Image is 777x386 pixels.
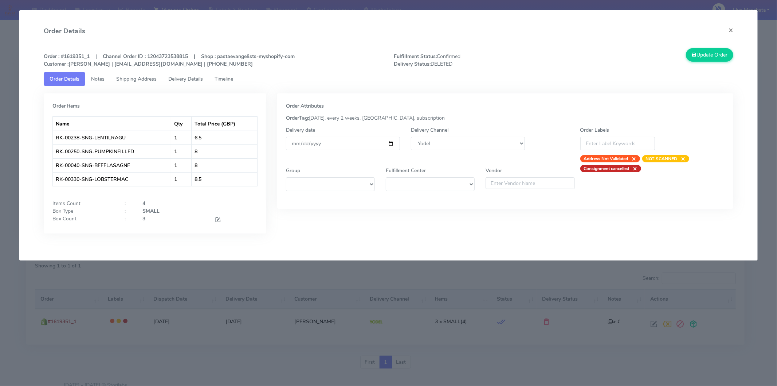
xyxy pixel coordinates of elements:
strong: Order : #1619351_1 | Channel Order ID : 12043723538815 | Shop : pastaevangelists-myshopify-com [P... [44,53,295,67]
strong: OrderTag: [286,115,309,121]
button: Update Order [686,48,733,62]
td: 1 [171,131,192,144]
strong: Address Not Validated [584,156,628,162]
button: Close [723,20,739,40]
td: 8 [192,144,257,158]
div: : [119,200,137,207]
span: Delivery Details [168,76,203,82]
th: Qty [171,117,192,131]
td: 1 [171,144,192,158]
span: Order Details [50,76,79,82]
label: Vendor [486,167,502,174]
span: × [629,165,637,172]
input: Enter Label Keywords [580,137,655,150]
div: Items Count [47,200,119,207]
strong: 3 [142,215,145,222]
label: Fulfillment Center [386,167,426,174]
td: 1 [171,172,192,186]
strong: Consignment cancelled [584,166,629,171]
div: Box Count [47,215,119,225]
div: [DATE], every 2 weeks, [GEOGRAPHIC_DATA], subscription [280,114,730,122]
span: Shipping Address [116,76,157,82]
strong: Fulfillment Status: [394,53,437,60]
td: 8.5 [192,172,257,186]
div: : [119,207,137,215]
strong: Order Attributes [286,103,324,109]
span: × [628,155,636,162]
strong: 4 [142,200,145,207]
label: Delivery date [286,126,315,134]
label: Group [286,167,300,174]
ul: Tabs [44,72,733,86]
td: RK-00330-SNG-LOBSTERMAC [53,172,171,186]
strong: Delivery Status: [394,61,431,67]
span: Timeline [215,76,233,82]
td: RK-00250-SNG-PUMPKINFILLED [53,144,171,158]
h4: Order Details [44,26,85,36]
th: Total Price (GBP) [192,117,257,131]
td: 1 [171,158,192,172]
td: RK-00238-SNG-LENTILRAGU [53,131,171,144]
span: Notes [91,76,105,82]
span: × [678,155,686,162]
label: Delivery Channel [411,126,448,134]
strong: Customer : [44,61,68,67]
td: 8 [192,158,257,172]
th: Name [53,117,171,131]
td: RK-00040-SNG-BEEFLASAGNE [53,158,171,172]
span: Confirmed DELETED [388,53,564,68]
td: 6.5 [192,131,257,144]
strong: Order Items [52,103,80,109]
label: Order Labels [580,126,609,134]
strong: SMALL [142,208,160,215]
strong: NOT-SCANNED [646,156,678,162]
div: : [119,215,137,225]
div: Box Type [47,207,119,215]
input: Enter Vendor Name [486,177,574,189]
